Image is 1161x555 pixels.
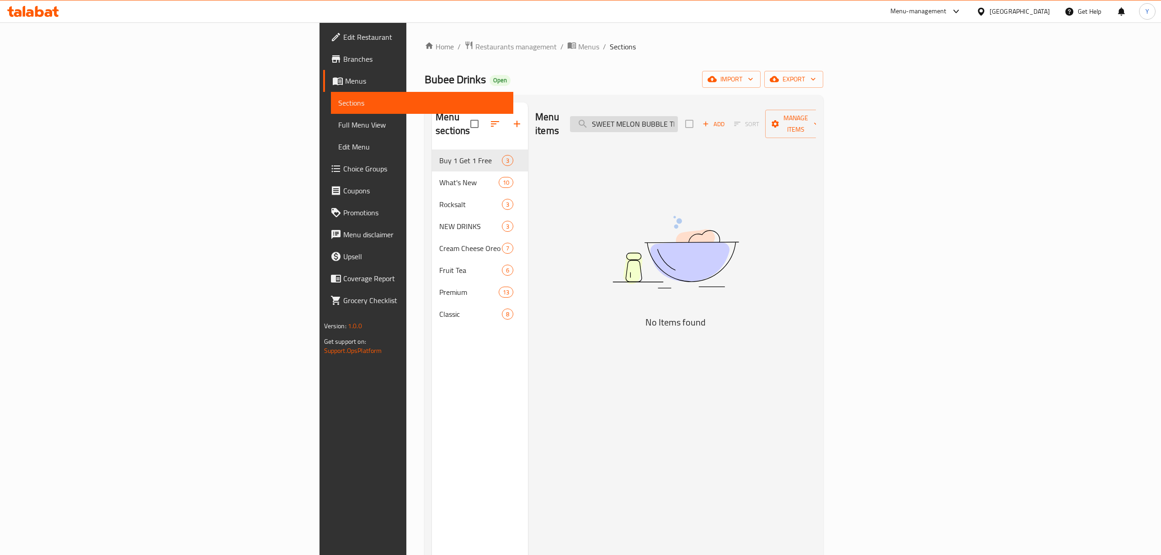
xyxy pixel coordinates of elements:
[432,193,528,215] div: Rocksalt3
[502,199,513,210] div: items
[439,155,502,166] span: Buy 1 Get 1 Free
[699,117,728,131] button: Add
[432,303,528,325] div: Classic8
[432,146,528,329] nav: Menu sections
[772,74,816,85] span: export
[323,26,513,48] a: Edit Restaurant
[535,110,559,138] h2: Menu items
[323,289,513,311] a: Grocery Checklist
[502,156,513,165] span: 3
[502,266,513,275] span: 6
[699,117,728,131] span: Add item
[765,110,826,138] button: Manage items
[432,237,528,259] div: Cream Cheese Oreo7
[323,245,513,267] a: Upsell
[338,141,506,152] span: Edit Menu
[499,178,513,187] span: 10
[578,41,599,52] span: Menus
[561,192,790,313] img: dish.svg
[560,41,564,52] li: /
[343,251,506,262] span: Upsell
[343,273,506,284] span: Coverage Report
[439,221,502,232] span: NEW DRINKS
[502,221,513,232] div: items
[439,177,499,188] span: What's New
[475,41,557,52] span: Restaurants management
[610,41,636,52] span: Sections
[890,6,947,17] div: Menu-management
[567,41,599,53] a: Menus
[772,112,819,135] span: Manage items
[323,48,513,70] a: Branches
[323,158,513,180] a: Choice Groups
[701,119,726,129] span: Add
[338,119,506,130] span: Full Menu View
[439,243,502,254] span: Cream Cheese Oreo
[343,295,506,306] span: Grocery Checklist
[323,267,513,289] a: Coverage Report
[439,287,499,298] span: Premium
[323,224,513,245] a: Menu disclaimer
[323,70,513,92] a: Menus
[702,71,761,88] button: import
[764,71,823,88] button: export
[728,117,765,131] span: Select section first
[499,287,513,298] div: items
[432,259,528,281] div: Fruit Tea6
[331,92,513,114] a: Sections
[343,207,506,218] span: Promotions
[603,41,606,52] li: /
[343,185,506,196] span: Coupons
[323,180,513,202] a: Coupons
[323,202,513,224] a: Promotions
[570,116,678,132] input: search
[432,149,528,171] div: Buy 1 Get 1 Free3
[439,199,502,210] span: Rocksalt
[1145,6,1149,16] span: Y
[432,281,528,303] div: Premium13
[502,222,513,231] span: 3
[338,97,506,108] span: Sections
[561,315,790,330] h5: No Items found
[343,53,506,64] span: Branches
[425,41,823,53] nav: breadcrumb
[502,244,513,253] span: 7
[324,336,366,347] span: Get support on:
[331,114,513,136] a: Full Menu View
[345,75,506,86] span: Menus
[506,113,528,135] button: Add section
[502,200,513,209] span: 3
[439,309,502,320] span: Classic
[324,345,382,357] a: Support.OpsPlatform
[343,229,506,240] span: Menu disclaimer
[502,265,513,276] div: items
[348,320,362,332] span: 1.0.0
[709,74,753,85] span: import
[990,6,1050,16] div: [GEOGRAPHIC_DATA]
[432,171,528,193] div: What's New10
[439,265,502,276] span: Fruit Tea
[331,136,513,158] a: Edit Menu
[324,320,346,332] span: Version:
[502,243,513,254] div: items
[499,177,513,188] div: items
[502,155,513,166] div: items
[502,309,513,320] div: items
[502,310,513,319] span: 8
[432,215,528,237] div: NEW DRINKS3
[484,113,506,135] span: Sort sections
[343,32,506,43] span: Edit Restaurant
[343,163,506,174] span: Choice Groups
[465,114,484,133] span: Select all sections
[499,288,513,297] span: 13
